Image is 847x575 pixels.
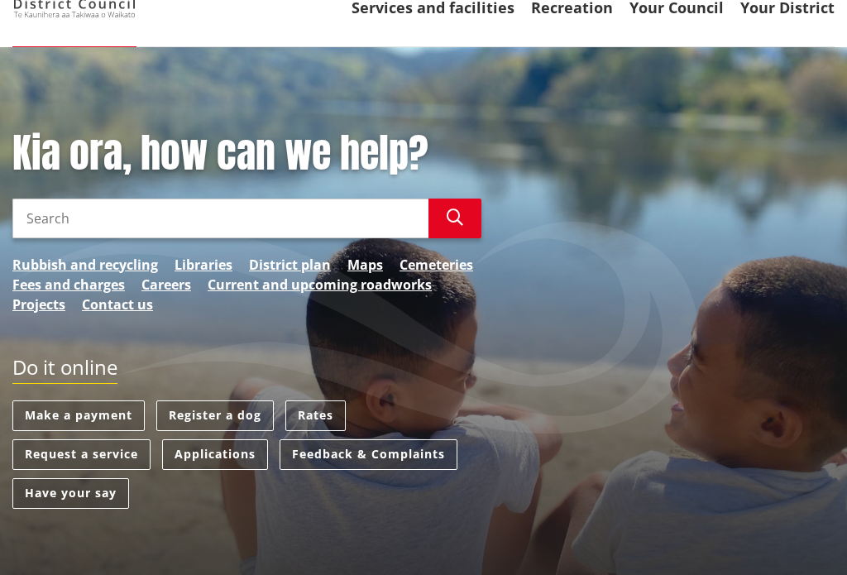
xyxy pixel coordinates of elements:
a: Make a payment [12,400,145,431]
h1: Kia ora, how can we help? [12,130,481,178]
a: Current and upcoming roadworks [208,275,432,295]
a: Rubbish and recycling [12,255,158,275]
a: Have your say [12,478,129,509]
a: Register a dog [156,400,274,431]
a: Libraries [175,255,232,275]
a: Request a service [12,439,151,470]
a: Cemeteries [400,255,473,275]
input: Search input [12,199,428,238]
a: Contact us [82,295,153,314]
a: Rates [285,400,346,431]
iframe: Messenger Launcher [771,506,830,565]
a: Applications [162,439,268,470]
a: Maps [347,255,383,275]
a: Projects [12,295,65,314]
a: Careers [141,275,191,295]
a: Fees and charges [12,275,125,295]
h2: Do it online [12,356,117,385]
a: District plan [249,255,331,275]
a: Feedback & Complaints [280,439,457,470]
